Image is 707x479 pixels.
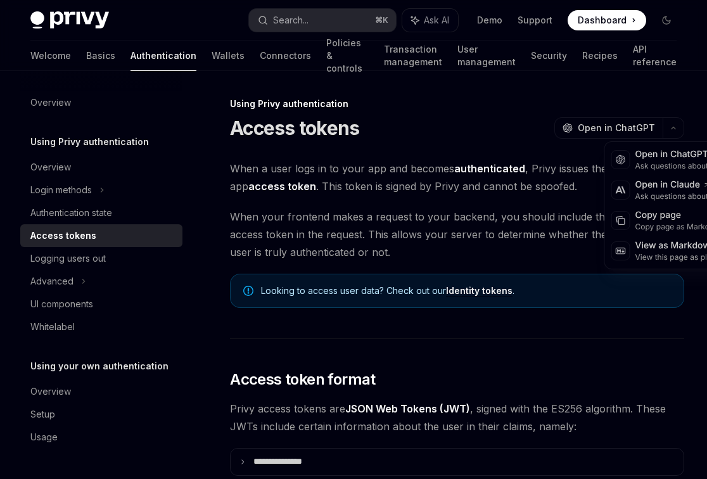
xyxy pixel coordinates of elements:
[518,14,552,27] a: Support
[568,10,646,30] a: Dashboard
[260,41,311,71] a: Connectors
[446,285,513,297] a: Identity tokens
[554,117,663,139] button: Open in ChatGPT
[454,162,525,175] strong: authenticated
[30,41,71,71] a: Welcome
[230,400,684,435] span: Privy access tokens are , signed with the ES256 algorithm. These JWTs include certain information...
[131,41,196,71] a: Authentication
[30,359,169,374] h5: Using your own authentication
[30,319,75,335] div: Whitelabel
[477,14,502,27] a: Demo
[20,293,182,316] a: UI components
[345,402,470,416] a: JSON Web Tokens (JWT)
[20,426,182,449] a: Usage
[30,95,71,110] div: Overview
[30,182,92,198] div: Login methods
[633,41,677,71] a: API reference
[30,160,71,175] div: Overview
[457,41,516,71] a: User management
[30,384,71,399] div: Overview
[212,41,245,71] a: Wallets
[30,11,109,29] img: dark logo
[375,15,388,25] span: ⌘ K
[30,274,73,289] div: Advanced
[30,205,112,220] div: Authentication state
[230,369,376,390] span: Access token format
[86,41,115,71] a: Basics
[30,430,58,445] div: Usage
[20,156,182,179] a: Overview
[30,297,93,312] div: UI components
[582,41,618,71] a: Recipes
[578,14,627,27] span: Dashboard
[20,316,182,338] a: Whitelabel
[230,208,684,261] span: When your frontend makes a request to your backend, you should include the current user’s access ...
[30,228,96,243] div: Access tokens
[424,14,449,27] span: Ask AI
[20,403,182,426] a: Setup
[20,224,182,247] a: Access tokens
[230,160,684,195] span: When a user logs in to your app and becomes , Privy issues the user an app . This token is signed...
[402,9,458,32] button: Ask AI
[20,380,182,403] a: Overview
[30,251,106,266] div: Logging users out
[230,117,359,139] h1: Access tokens
[273,13,309,28] div: Search...
[656,10,677,30] button: Toggle dark mode
[30,134,149,150] h5: Using Privy authentication
[20,91,182,114] a: Overview
[20,247,182,270] a: Logging users out
[243,286,253,296] svg: Note
[248,180,316,193] strong: access token
[261,284,671,297] span: Looking to access user data? Check out our .
[20,201,182,224] a: Authentication state
[531,41,567,71] a: Security
[578,122,655,134] span: Open in ChatGPT
[30,407,55,422] div: Setup
[249,9,395,32] button: Search...⌘K
[326,41,369,71] a: Policies & controls
[230,98,684,110] div: Using Privy authentication
[384,41,442,71] a: Transaction management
